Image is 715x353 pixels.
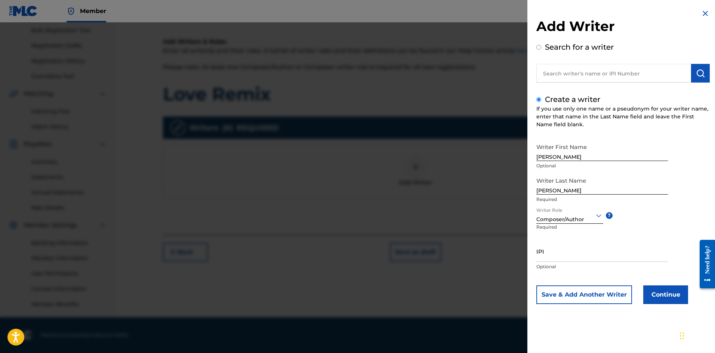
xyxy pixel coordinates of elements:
iframe: Chat Widget [678,317,715,353]
h2: Add Writer [536,18,710,37]
img: Top Rightsholder [67,7,75,16]
p: Optional [536,263,668,270]
p: Optional [536,162,668,169]
div: If you use only one name or a pseudonym for your writer name, enter that name in the Last Name fi... [536,105,710,128]
span: Member [80,7,106,15]
button: Save & Add Another Writer [536,285,632,304]
label: Create a writer [545,95,600,104]
p: Required [536,224,562,241]
button: Continue [643,285,688,304]
iframe: Resource Center [694,234,715,294]
img: Search Works [696,69,705,78]
span: ? [606,212,613,219]
input: Search writer's name or IPI Number [536,64,691,83]
label: Search for a writer [545,43,614,52]
img: MLC Logo [9,6,38,16]
div: Drag [680,325,684,347]
p: Required [536,196,668,203]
